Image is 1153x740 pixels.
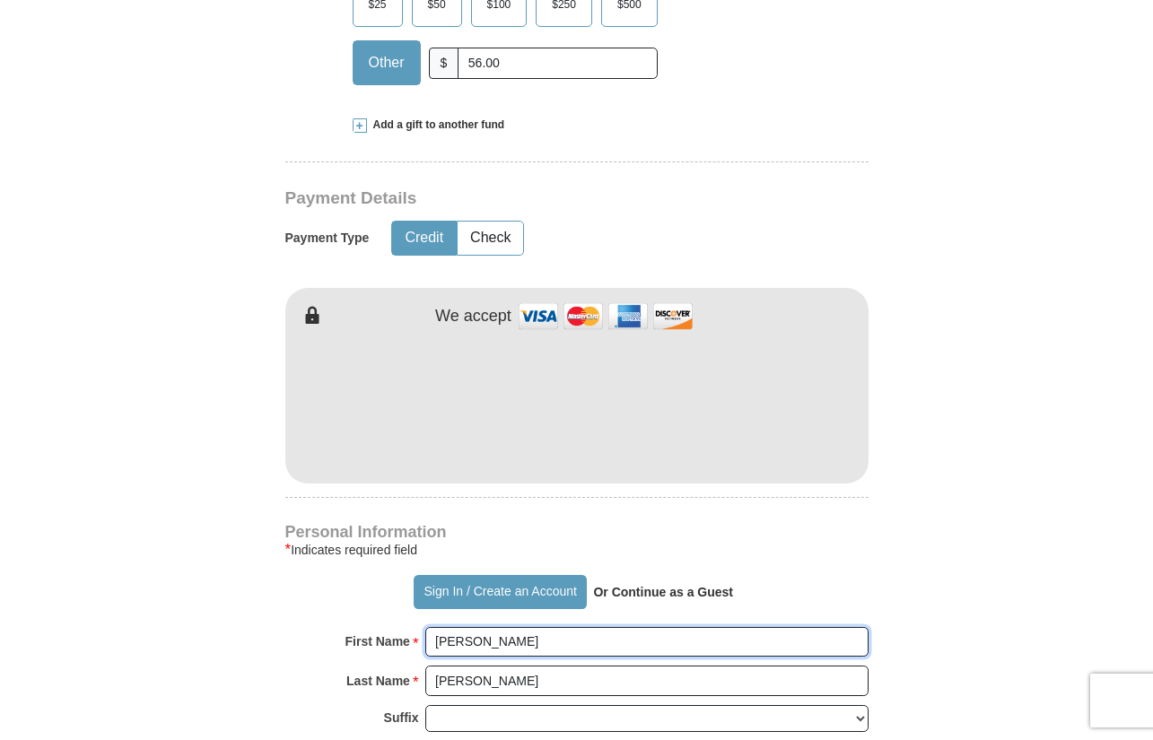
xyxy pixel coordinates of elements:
[285,539,869,561] div: Indicates required field
[392,222,456,255] button: Credit
[360,49,414,76] span: Other
[367,118,505,133] span: Add a gift to another fund
[384,705,419,730] strong: Suffix
[458,48,657,79] input: Other Amount
[458,222,523,255] button: Check
[285,188,743,209] h3: Payment Details
[593,585,733,599] strong: Or Continue as a Guest
[285,525,869,539] h4: Personal Information
[429,48,459,79] span: $
[345,629,410,654] strong: First Name
[516,297,695,335] img: credit cards accepted
[285,231,370,246] h5: Payment Type
[414,575,587,609] button: Sign In / Create an Account
[435,307,511,326] h4: We accept
[346,668,410,693] strong: Last Name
